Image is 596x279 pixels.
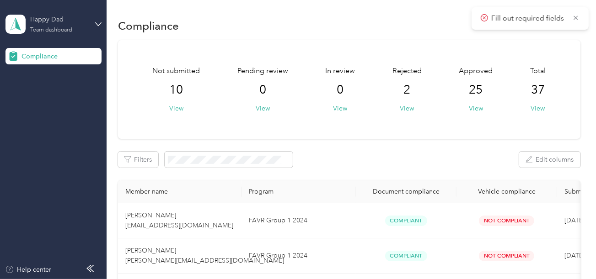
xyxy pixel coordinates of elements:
[479,251,534,261] span: Not Compliant
[491,13,566,24] p: Fill out required fields
[531,83,545,97] span: 37
[242,203,356,238] td: FAVR Group 1 2024
[519,152,580,168] button: Edit columns
[125,247,284,264] span: [PERSON_NAME] [PERSON_NAME][EMAIL_ADDRESS][DOMAIN_NAME]
[169,104,183,113] button: View
[5,265,52,274] button: Help center
[363,188,449,195] div: Document compliance
[259,83,266,97] span: 0
[392,66,422,77] span: Rejected
[385,216,427,226] span: Compliant
[479,216,534,226] span: Not Compliant
[152,66,200,77] span: Not submitted
[545,228,596,279] iframe: Everlance-gr Chat Button Frame
[30,15,87,24] div: Happy Dad
[530,66,546,77] span: Total
[464,188,550,195] div: Vehicle compliance
[385,251,427,261] span: Compliant
[118,21,179,31] h1: Compliance
[242,238,356,274] td: FAVR Group 1 2024
[118,180,242,203] th: Member name
[30,27,72,33] div: Team dashboard
[237,66,288,77] span: Pending review
[169,83,183,97] span: 10
[337,83,344,97] span: 0
[469,83,483,97] span: 25
[256,104,270,113] button: View
[242,180,356,203] th: Program
[469,104,483,113] button: View
[403,83,410,97] span: 2
[21,52,58,61] span: Compliance
[125,211,233,229] span: [PERSON_NAME] [EMAIL_ADDRESS][DOMAIN_NAME]
[118,152,158,168] button: Filters
[325,66,355,77] span: In review
[459,66,493,77] span: Approved
[400,104,414,113] button: View
[333,104,347,113] button: View
[531,104,545,113] button: View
